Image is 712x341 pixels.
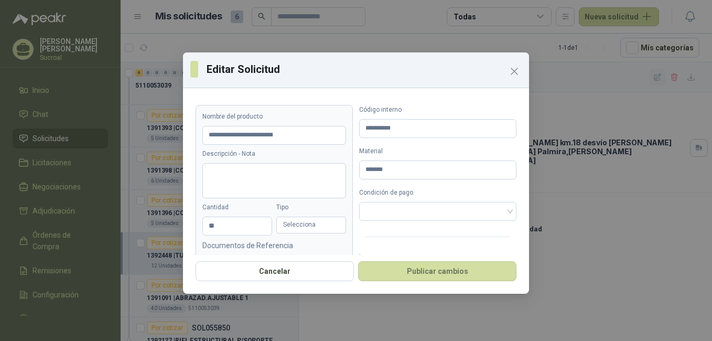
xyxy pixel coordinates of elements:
[276,203,346,212] label: Tipo
[358,261,516,281] button: Publicar cambios
[202,240,346,251] p: Documentos de Referencia
[359,188,516,198] label: Condición de pago
[202,203,272,212] label: Cantidad
[202,149,346,159] label: Descripción - Nota
[506,63,523,80] button: Close
[359,146,516,156] label: Material
[359,105,516,115] label: Código interno
[359,252,516,262] label: Lugar
[202,112,346,122] label: Nombre del producto
[276,217,346,233] div: Selecciona
[196,261,354,281] button: Cancelar
[207,61,522,77] h3: Editar Solicitud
